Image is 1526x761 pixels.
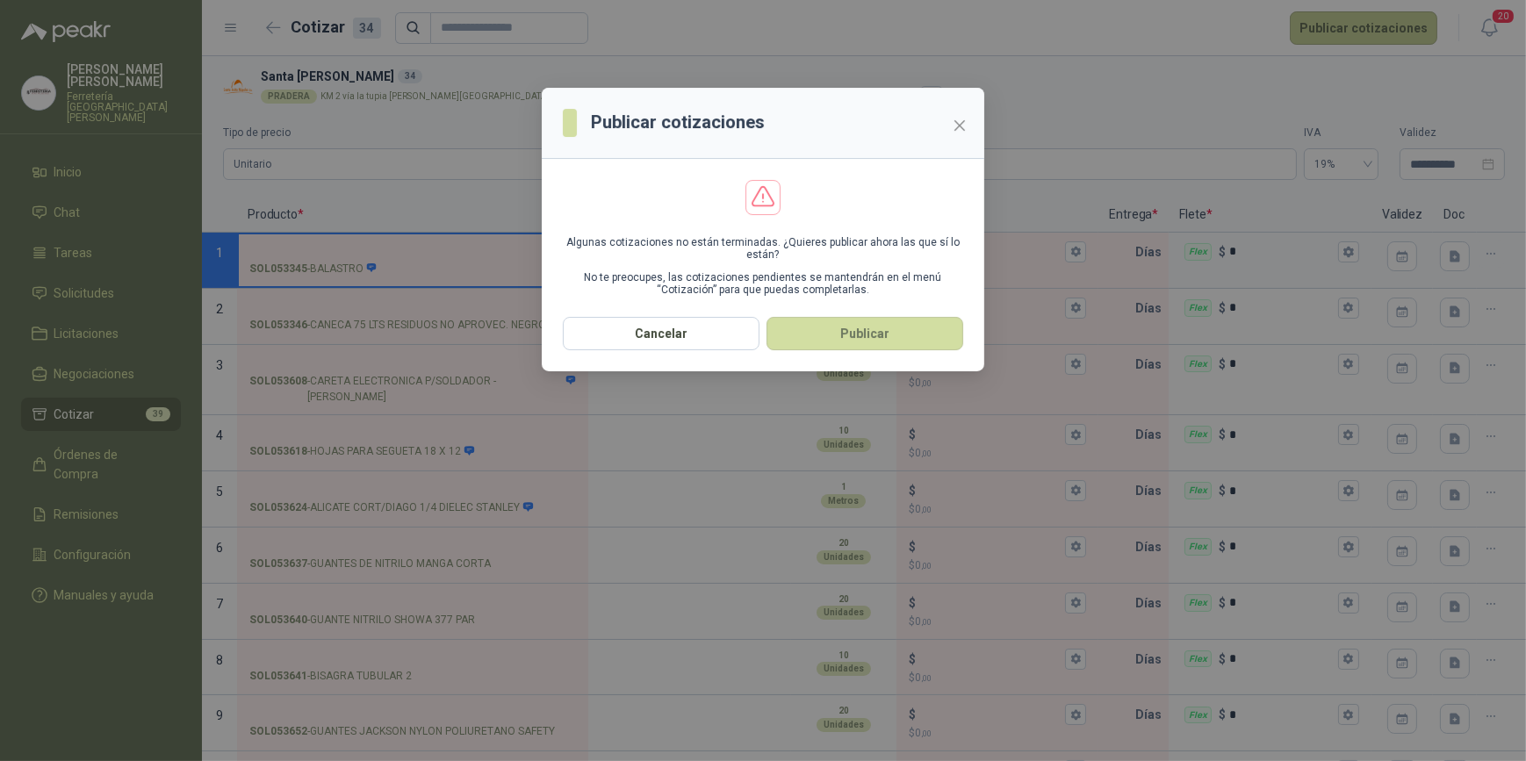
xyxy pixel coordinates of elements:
[563,271,963,296] p: No te preocupes, las cotizaciones pendientes se mantendrán en el menú “Cotización” para que pueda...
[563,236,963,261] p: Algunas cotizaciones no están terminadas. ¿Quieres publicar ahora las que sí lo están?
[591,109,765,136] h3: Publicar cotizaciones
[946,111,974,140] button: Close
[953,118,967,133] span: close
[563,317,759,350] button: Cancelar
[767,317,963,350] button: Publicar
